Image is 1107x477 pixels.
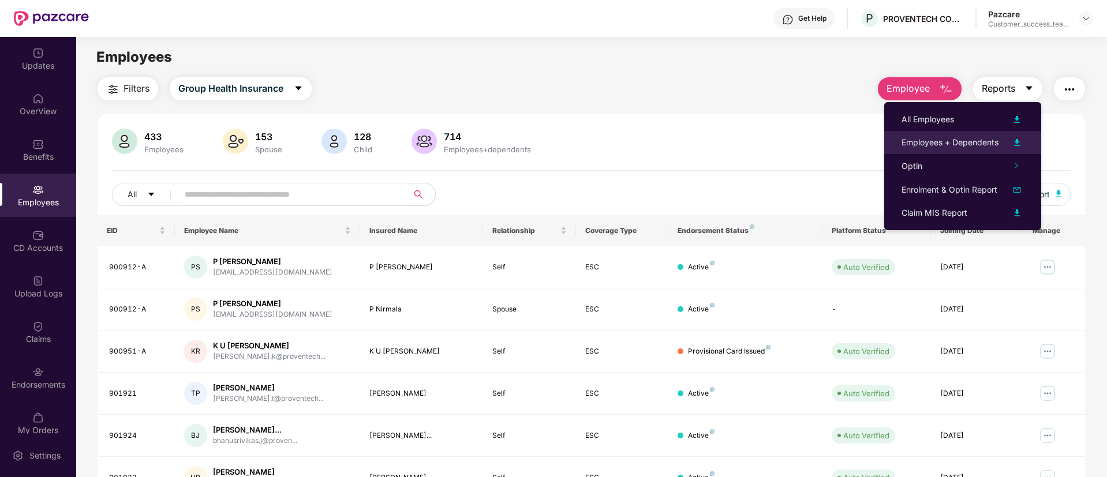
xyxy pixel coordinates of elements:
[1038,258,1057,276] img: manageButton
[369,346,474,357] div: K U [PERSON_NAME]
[843,345,889,357] div: Auto Verified
[688,304,715,315] div: Active
[492,304,566,315] div: Spouse
[939,82,953,96] img: svg+xml;base64,PHN2ZyB4bWxucz0iaHR0cDovL3d3dy53My5vcmcvMjAwMC9zdmciIHhtbG5zOnhsaW5rPSJodHRwOi8vd3...
[940,262,1014,273] div: [DATE]
[766,345,771,350] img: svg+xml;base64,PHN2ZyB4bWxucz0iaHR0cDovL3d3dy53My5vcmcvMjAwMC9zdmciIHdpZHRoPSI4IiBoZWlnaHQ9IjgiIH...
[710,429,715,434] img: svg+xml;base64,PHN2ZyB4bWxucz0iaHR0cDovL3d3dy53My5vcmcvMjAwMC9zdmciIHdpZHRoPSI4IiBoZWlnaHQ9IjgiIH...
[32,184,44,196] img: svg+xml;base64,PHN2ZyBpZD0iRW1wbG95ZWVzIiB4bWxucz0iaHR0cDovL3d3dy53My5vcmcvMjAwMC9zdmciIHdpZHRoPS...
[1013,163,1019,168] span: right
[940,430,1014,441] div: [DATE]
[866,12,873,25] span: P
[213,309,332,320] div: [EMAIL_ADDRESS][DOMAIN_NAME]
[902,136,998,149] div: Employees + Dependents
[213,298,332,309] div: P [PERSON_NAME]
[213,393,324,404] div: [PERSON_NAME].t@proventech...
[710,261,715,265] img: svg+xml;base64,PHN2ZyB4bWxucz0iaHR0cDovL3d3dy53My5vcmcvMjAwMC9zdmciIHdpZHRoPSI4IiBoZWlnaHQ9IjgiIH...
[128,188,137,201] span: All
[294,84,303,94] span: caret-down
[585,346,659,357] div: ESC
[412,129,437,154] img: svg+xml;base64,PHN2ZyB4bWxucz0iaHR0cDovL3d3dy53My5vcmcvMjAwMC9zdmciIHhtbG5zOnhsaW5rPSJodHRwOi8vd3...
[98,215,175,246] th: EID
[253,131,285,142] div: 153
[369,388,474,399] div: [PERSON_NAME]
[982,81,1015,96] span: Reports
[902,183,997,196] div: Enrolment & Optin Report
[576,215,668,246] th: Coverage Type
[351,131,375,142] div: 128
[973,77,1042,100] button: Reportscaret-down
[1010,206,1024,220] img: svg+xml;base64,PHN2ZyB4bWxucz0iaHR0cDovL3d3dy53My5vcmcvMjAwMC9zdmciIHhtbG5zOnhsaW5rPSJodHRwOi8vd3...
[492,346,566,357] div: Self
[585,304,659,315] div: ESC
[184,340,207,363] div: KR
[184,298,207,321] div: PS
[492,262,566,273] div: Self
[106,82,120,96] img: svg+xml;base64,PHN2ZyB4bWxucz0iaHR0cDovL3d3dy53My5vcmcvMjAwMC9zdmciIHdpZHRoPSIyNCIgaGVpZ2h0PSIyNC...
[112,183,182,206] button: Allcaret-down
[32,230,44,241] img: svg+xml;base64,PHN2ZyBpZD0iQ0RfQWNjb3VudHMiIGRhdGEtbmFtZT0iQ0QgQWNjb3VudHMiIHhtbG5zPSJodHRwOi8vd3...
[170,77,312,100] button: Group Health Insurancecaret-down
[147,190,155,200] span: caret-down
[483,215,575,246] th: Relationship
[688,262,715,273] div: Active
[1010,183,1024,197] img: svg+xml;base64,PHN2ZyB4bWxucz0iaHR0cDovL3d3dy53My5vcmcvMjAwMC9zdmciIHhtbG5zOnhsaW5rPSJodHRwOi8vd3...
[351,145,375,154] div: Child
[360,215,484,246] th: Insured Name
[369,430,474,441] div: [PERSON_NAME]...
[184,424,207,447] div: BJ
[107,226,157,235] span: EID
[12,450,24,461] img: svg+xml;base64,PHN2ZyBpZD0iU2V0dGluZy0yMHgyMCIgeG1sbnM9Imh0dHA6Ly93d3cudzMub3JnLzIwMDAvc3ZnIiB3aW...
[32,138,44,150] img: svg+xml;base64,PHN2ZyBpZD0iQmVuZWZpdHMiIHhtbG5zPSJodHRwOi8vd3d3LnczLm9yZy8yMDAwL3N2ZyIgd2lkdGg9Ij...
[213,340,326,351] div: K U [PERSON_NAME]
[940,388,1014,399] div: [DATE]
[32,412,44,423] img: svg+xml;base64,PHN2ZyBpZD0iTXlfT3JkZXJzIiBkYXRhLW5hbWU9Ik15IE9yZGVycyIgeG1sbnM9Imh0dHA6Ly93d3cudz...
[1082,14,1091,23] img: svg+xml;base64,PHN2ZyBpZD0iRHJvcGRvd24tMzJ4MzIiIHhtbG5zPSJodHRwOi8vd3d3LnczLm9yZy8yMDAwL3N2ZyIgd2...
[109,430,166,441] div: 901924
[26,450,64,461] div: Settings
[184,226,342,235] span: Employee Name
[585,430,659,441] div: ESC
[988,20,1069,29] div: Customer_success_team_lead
[782,14,794,25] img: svg+xml;base64,PHN2ZyBpZD0iSGVscC0zMngzMiIgeG1sbnM9Imh0dHA6Ly93d3cudzMub3JnLzIwMDAvc3ZnIiB3aWR0aD...
[878,77,962,100] button: Employee
[253,145,285,154] div: Spouse
[184,256,207,279] div: PS
[213,351,326,362] div: [PERSON_NAME].k@proventech...
[1038,384,1057,403] img: manageButton
[1063,82,1076,96] img: svg+xml;base64,PHN2ZyB4bWxucz0iaHR0cDovL3d3dy53My5vcmcvMjAwMC9zdmciIHdpZHRoPSIyNCIgaGVpZ2h0PSIyNC...
[1024,84,1034,94] span: caret-down
[710,387,715,392] img: svg+xml;base64,PHN2ZyB4bWxucz0iaHR0cDovL3d3dy53My5vcmcvMjAwMC9zdmciIHdpZHRoPSI4IiBoZWlnaHQ9IjgiIH...
[321,129,347,154] img: svg+xml;base64,PHN2ZyB4bWxucz0iaHR0cDovL3d3dy53My5vcmcvMjAwMC9zdmciIHhtbG5zOnhsaW5rPSJodHRwOi8vd3...
[142,131,186,142] div: 433
[213,435,297,446] div: bhanusrivikas.j@proven...
[369,262,474,273] div: P [PERSON_NAME]
[109,304,166,315] div: 900912-A
[142,145,186,154] div: Employees
[585,262,659,273] div: ESC
[32,275,44,287] img: svg+xml;base64,PHN2ZyBpZD0iVXBsb2FkX0xvZ3MiIGRhdGEtbmFtZT0iVXBsb2FkIExvZ3MiIHhtbG5zPSJodHRwOi8vd3...
[124,81,149,96] span: Filters
[940,346,1014,357] div: [DATE]
[902,206,967,219] div: Claim MIS Report
[1023,215,1085,246] th: Manage
[492,388,566,399] div: Self
[1056,190,1061,197] img: svg+xml;base64,PHN2ZyB4bWxucz0iaHR0cDovL3d3dy53My5vcmcvMjAwMC9zdmciIHhtbG5zOnhsaW5rPSJodHRwOi8vd3...
[213,267,332,278] div: [EMAIL_ADDRESS][DOMAIN_NAME]
[843,430,889,441] div: Auto Verified
[32,47,44,59] img: svg+xml;base64,PHN2ZyBpZD0iVXBkYXRlZCIgeG1sbnM9Imh0dHA6Ly93d3cudzMub3JnLzIwMDAvc3ZnIiB3aWR0aD0iMj...
[175,215,360,246] th: Employee Name
[96,48,172,65] span: Employees
[492,226,558,235] span: Relationship
[822,288,930,330] td: -
[940,304,1014,315] div: [DATE]
[710,471,715,476] img: svg+xml;base64,PHN2ZyB4bWxucz0iaHR0cDovL3d3dy53My5vcmcvMjAwMC9zdmciIHdpZHRoPSI4IiBoZWlnaHQ9IjgiIH...
[688,388,715,399] div: Active
[32,321,44,332] img: svg+xml;base64,PHN2ZyBpZD0iQ2xhaW0iIHhtbG5zPSJodHRwOi8vd3d3LnczLm9yZy8yMDAwL3N2ZyIgd2lkdGg9IjIwIi...
[1038,342,1057,360] img: manageButton
[14,11,89,26] img: New Pazcare Logo
[442,145,533,154] div: Employees+dependents
[407,190,429,199] span: search
[112,129,137,154] img: svg+xml;base64,PHN2ZyB4bWxucz0iaHR0cDovL3d3dy53My5vcmcvMjAwMC9zdmciIHhtbG5zOnhsaW5rPSJodHRwOi8vd3...
[887,81,930,96] span: Employee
